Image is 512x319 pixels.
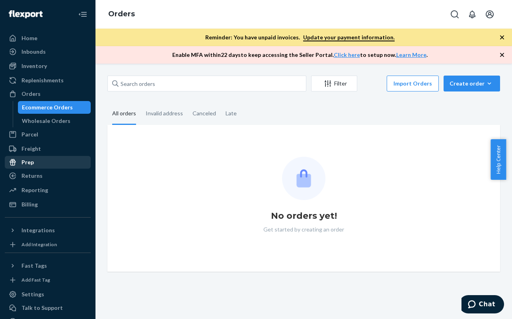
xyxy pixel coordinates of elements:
[5,156,91,169] a: Prep
[303,34,395,41] a: Update your payment information.
[21,241,57,248] div: Add Integration
[464,6,480,22] button: Open notifications
[146,103,183,124] div: Invalid address
[21,172,43,180] div: Returns
[21,200,38,208] div: Billing
[5,128,91,141] a: Parcel
[5,275,91,285] a: Add Fast Tag
[193,103,216,124] div: Canceled
[5,288,91,301] a: Settings
[5,169,91,182] a: Returns
[311,80,357,88] div: Filter
[18,115,91,127] a: Wholesale Orders
[18,101,91,114] a: Ecommerce Orders
[263,226,344,233] p: Get started by creating an order
[5,259,91,272] button: Fast Tags
[5,142,91,155] a: Freight
[107,76,306,91] input: Search orders
[21,186,48,194] div: Reporting
[5,45,91,58] a: Inbounds
[21,48,46,56] div: Inbounds
[21,158,34,166] div: Prep
[450,80,494,88] div: Create order
[387,76,439,91] button: Import Orders
[21,76,64,84] div: Replenishments
[172,51,428,59] p: Enable MFA within 22 days to keep accessing the Seller Portal. to setup now. .
[5,240,91,249] a: Add Integration
[311,76,357,91] button: Filter
[9,10,43,18] img: Flexport logo
[108,10,135,18] a: Orders
[112,103,136,125] div: All orders
[491,139,506,180] button: Help Center
[5,301,91,314] button: Talk to Support
[75,6,91,22] button: Close Navigation
[5,184,91,196] a: Reporting
[21,304,63,312] div: Talk to Support
[5,224,91,237] button: Integrations
[21,226,55,234] div: Integrations
[5,198,91,211] a: Billing
[22,117,70,125] div: Wholesale Orders
[5,88,91,100] a: Orders
[102,3,141,26] ol: breadcrumbs
[444,76,500,91] button: Create order
[396,51,426,58] a: Learn More
[21,290,44,298] div: Settings
[271,210,337,222] h1: No orders yet!
[21,130,38,138] div: Parcel
[5,60,91,72] a: Inventory
[461,295,504,315] iframe: Opens a widget where you can chat to one of our agents
[5,32,91,45] a: Home
[282,157,325,200] img: Empty list
[22,103,73,111] div: Ecommerce Orders
[21,276,50,283] div: Add Fast Tag
[21,145,41,153] div: Freight
[447,6,463,22] button: Open Search Box
[21,62,47,70] div: Inventory
[21,90,41,98] div: Orders
[334,51,360,58] a: Click here
[226,103,237,124] div: Late
[482,6,498,22] button: Open account menu
[21,262,47,270] div: Fast Tags
[21,34,37,42] div: Home
[5,74,91,87] a: Replenishments
[205,33,395,41] p: Reminder: You have unpaid invoices.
